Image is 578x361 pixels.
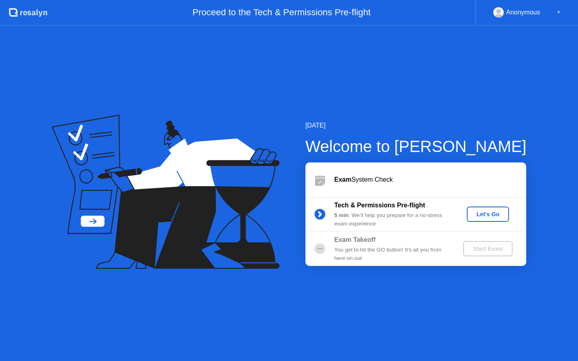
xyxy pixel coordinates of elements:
b: Exam [334,176,352,183]
div: Welcome to [PERSON_NAME] [305,134,527,158]
div: Start Exam [466,245,509,252]
div: [DATE] [305,121,527,130]
b: 5 min [334,212,349,218]
div: Let's Go [470,211,506,217]
div: System Check [334,175,526,185]
div: You get to hit the GO button! It’s all you from here on out [334,246,450,262]
div: : We’ll help you prepare for a no-stress exam experience [334,211,450,228]
div: ▼ [557,7,561,18]
button: Start Exam [463,241,513,256]
button: Let's Go [467,207,509,222]
b: Tech & Permissions Pre-flight [334,202,425,209]
b: Exam Takeoff [334,236,376,243]
div: Anonymous [506,7,540,18]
